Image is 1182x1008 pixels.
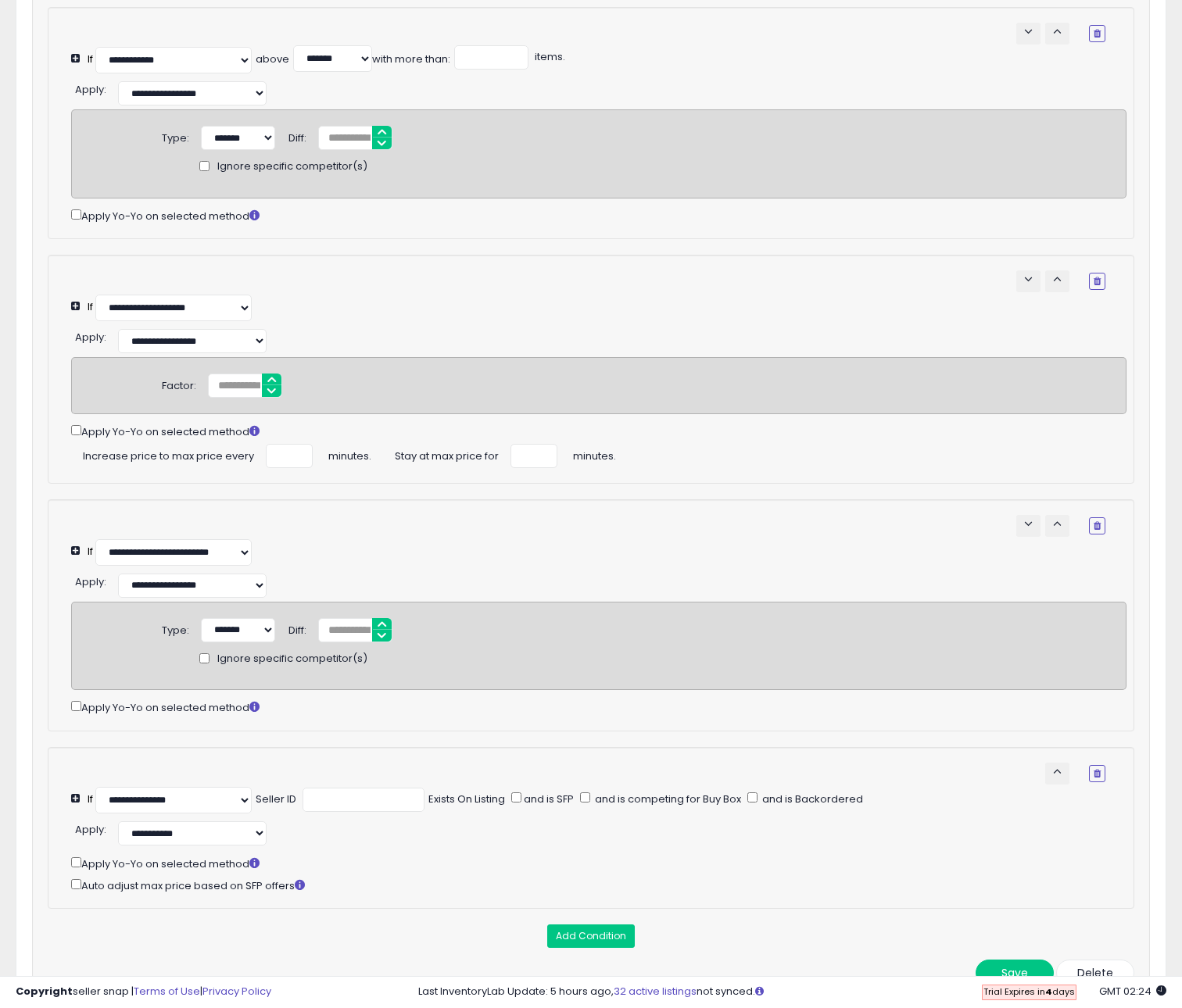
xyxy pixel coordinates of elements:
strong: Copyright [16,984,73,999]
span: Apply [75,82,104,97]
span: Apply [75,574,104,589]
button: Delete [1056,960,1134,986]
span: Ignore specific competitor(s) [217,652,367,667]
div: Apply Yo-Yo on selected method [71,854,1126,872]
div: : [75,325,106,345]
div: Apply Yo-Yo on selected method [71,206,1126,224]
button: Add Condition [547,924,635,948]
span: minutes. [328,444,371,464]
span: keyboard_arrow_up [1050,764,1065,779]
div: Type: [162,126,189,146]
span: Stay at max price for [395,444,499,464]
span: and is SFP [521,792,574,806]
div: : [75,77,106,98]
span: 2025-09-10 02:24 GMT [1099,984,1166,999]
div: seller snap | | [16,985,271,999]
div: Diff: [288,126,306,146]
div: with more than: [372,52,450,67]
div: Factor: [162,374,196,394]
div: above [256,52,289,67]
span: minutes. [573,444,616,464]
span: keyboard_arrow_up [1050,272,1065,287]
i: Remove Condition [1094,277,1101,286]
button: keyboard_arrow_up [1045,763,1069,785]
b: 4 [1045,985,1052,998]
div: Apply Yo-Yo on selected method [71,422,1126,440]
div: : [75,817,106,838]
span: keyboard_arrow_down [1021,24,1036,39]
div: : [75,570,106,590]
div: Last InventoryLab Update: 5 hours ago, not synced. [418,985,1166,999]
span: Increase price to max price every [83,444,254,464]
div: Apply Yo-Yo on selected method [71,698,1126,716]
div: Diff: [288,618,306,638]
button: keyboard_arrow_up [1045,515,1069,537]
span: keyboard_arrow_down [1021,272,1036,287]
span: keyboard_arrow_up [1050,517,1065,531]
a: Privacy Policy [202,984,271,999]
i: Remove Condition [1094,521,1101,531]
span: Apply [75,330,104,345]
button: keyboard_arrow_up [1045,23,1069,45]
a: 32 active listings [614,984,697,999]
button: keyboard_arrow_down [1016,23,1041,45]
button: keyboard_arrow_up [1045,270,1069,292]
span: Ignore specific competitor(s) [217,159,367,174]
div: Seller ID [256,792,296,807]
i: Click here to read more about un-synced listings. [755,986,764,996]
i: Remove Condition [1094,769,1101,778]
button: Save [976,960,1054,986]
div: Auto adjust max price based on SFP offers [71,876,1126,894]
button: keyboard_arrow_down [1016,515,1041,537]
span: keyboard_arrow_down [1021,517,1036,531]
span: items. [532,49,565,64]
span: keyboard_arrow_up [1050,24,1065,39]
span: Apply [75,822,104,837]
a: Terms of Use [134,984,200,999]
button: keyboard_arrow_down [1016,270,1041,292]
span: Trial Expires in days [983,985,1075,998]
span: and is Backordered [760,792,863,806]
div: Exists On Listing [428,792,505,807]
div: Type: [162,618,189,638]
i: Remove Condition [1094,29,1101,38]
span: and is competing for Buy Box [593,792,741,806]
